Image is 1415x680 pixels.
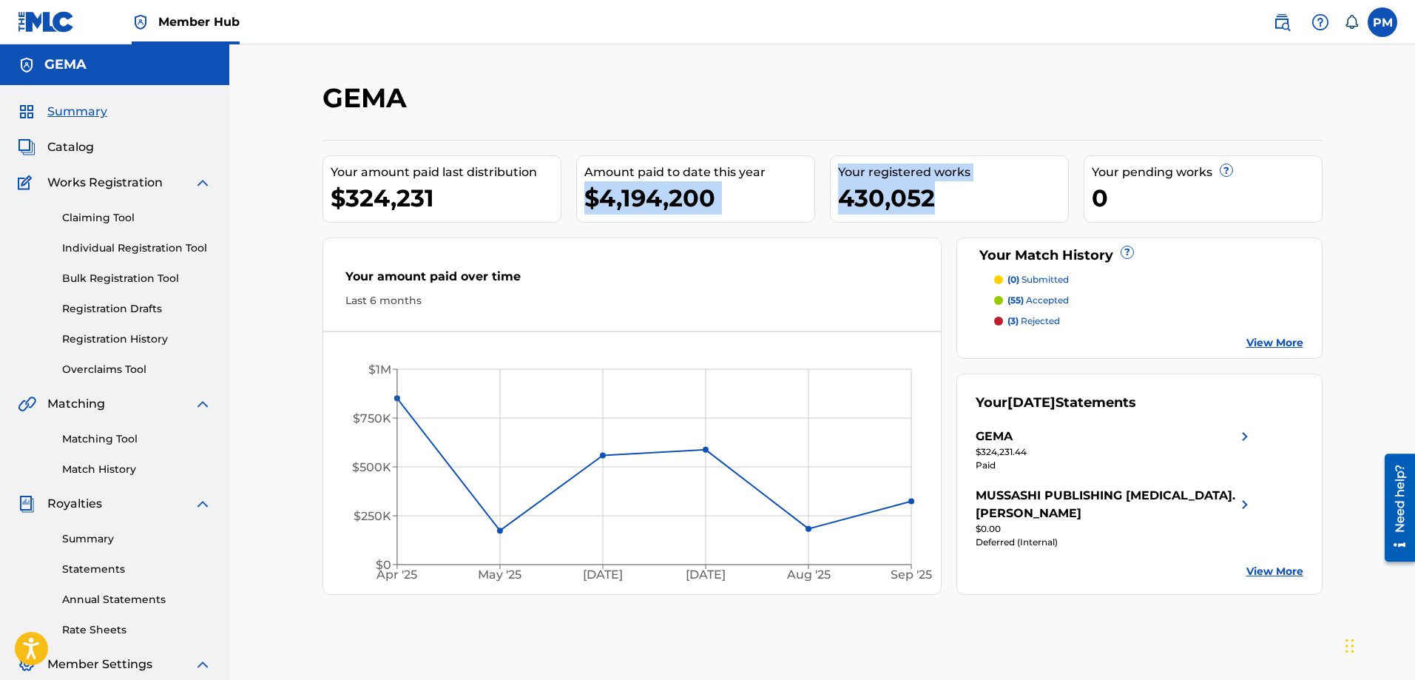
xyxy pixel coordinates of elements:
span: Catalog [47,138,94,156]
a: Bulk Registration Tool [62,271,212,286]
a: Match History [62,462,212,477]
img: expand [194,174,212,192]
a: Rate Sheets [62,622,212,638]
div: Your amount paid last distribution [331,164,561,181]
h2: GEMA [322,81,414,115]
img: expand [194,656,212,673]
div: Deferred (Internal) [976,536,1254,549]
div: Paid [976,459,1254,472]
a: Individual Registration Tool [62,240,212,256]
div: Chat-Widget [1341,609,1415,680]
tspan: $500K [352,460,391,474]
img: right chevron icon [1236,487,1254,522]
a: SummarySummary [18,103,107,121]
div: $324,231.44 [976,445,1254,459]
img: help [1311,13,1329,31]
div: Last 6 months [345,293,919,309]
span: (3) [1007,315,1019,326]
span: Matching [47,395,105,413]
tspan: $1M [368,363,391,377]
a: Overclaims Tool [62,362,212,377]
p: rejected [1007,314,1060,328]
tspan: [DATE] [583,568,623,582]
tspan: $250K [354,509,391,523]
div: Your registered works [838,164,1068,181]
span: [DATE] [1007,394,1056,411]
img: Works Registration [18,174,37,192]
div: MUSSASHI PUBLISHING [MEDICAL_DATA]. [PERSON_NAME] [976,487,1236,522]
tspan: $750K [353,411,391,425]
a: (3) rejected [994,314,1303,328]
img: search [1273,13,1291,31]
div: Your Match History [976,246,1303,266]
div: Your amount paid over time [345,268,919,293]
div: 430,052 [838,181,1068,215]
img: Top Rightsholder [132,13,149,31]
div: $0.00 [976,522,1254,536]
p: accepted [1007,294,1069,307]
tspan: Apr '25 [376,568,417,582]
span: ? [1121,246,1133,258]
span: Summary [47,103,107,121]
div: Notifications [1344,15,1359,30]
a: View More [1246,335,1303,351]
h5: GEMA [44,56,87,73]
div: Help [1306,7,1335,37]
a: Summary [62,531,212,547]
div: 0 [1092,181,1322,215]
iframe: Chat Widget [1341,609,1415,680]
a: Annual Statements [62,592,212,607]
a: Registration History [62,331,212,347]
a: CatalogCatalog [18,138,94,156]
img: expand [194,495,212,513]
img: MLC Logo [18,11,75,33]
img: Member Settings [18,656,36,673]
span: (0) [1007,274,1019,285]
a: MUSSASHI PUBLISHING [MEDICAL_DATA]. [PERSON_NAME]right chevron icon$0.00Deferred (Internal) [976,487,1254,549]
iframe: Resource Center [1374,448,1415,568]
img: expand [194,395,212,413]
tspan: [DATE] [686,568,726,582]
span: Works Registration [47,174,163,192]
img: Matching [18,395,36,413]
span: Member Hub [158,13,240,30]
tspan: Sep '25 [891,568,932,582]
a: Public Search [1267,7,1297,37]
a: Claiming Tool [62,210,212,226]
img: Summary [18,103,36,121]
span: ? [1220,164,1232,176]
img: Catalog [18,138,36,156]
div: User Menu [1368,7,1397,37]
div: $324,231 [331,181,561,215]
div: Your Statements [976,393,1136,413]
a: (55) accepted [994,294,1303,307]
tspan: $0 [376,558,391,572]
a: Statements [62,562,212,577]
div: Your pending works [1092,164,1322,181]
span: (55) [1007,294,1024,306]
a: Matching Tool [62,431,212,447]
tspan: Aug '25 [786,568,831,582]
img: right chevron icon [1236,428,1254,445]
span: Royalties [47,495,102,513]
div: $4,194,200 [584,181,814,215]
span: Member Settings [47,656,152,673]
img: Royalties [18,495,36,513]
a: GEMAright chevron icon$324,231.44Paid [976,428,1254,472]
div: Amount paid to date this year [584,164,814,181]
div: Ziehen [1345,624,1354,668]
p: submitted [1007,273,1069,286]
tspan: May '25 [478,568,521,582]
img: Accounts [18,56,36,74]
a: Registration Drafts [62,301,212,317]
div: GEMA [976,428,1013,445]
a: View More [1246,564,1303,579]
a: (0) submitted [994,273,1303,286]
